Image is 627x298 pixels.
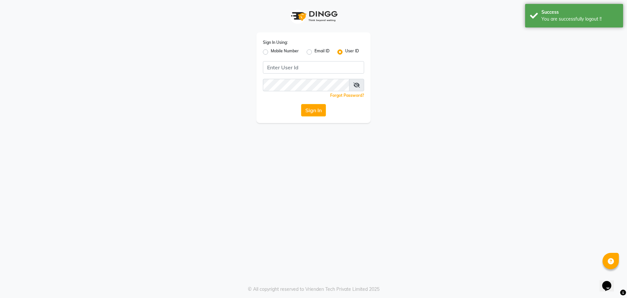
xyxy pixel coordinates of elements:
input: Username [263,79,349,91]
div: You are successfully logout !! [541,16,618,23]
div: Success [541,9,618,16]
label: Mobile Number [271,48,299,56]
iframe: chat widget [600,272,620,291]
button: Sign In [301,104,326,116]
label: Email ID [314,48,330,56]
a: Forgot Password? [330,93,364,98]
label: User ID [345,48,359,56]
label: Sign In Using: [263,40,288,45]
img: logo1.svg [287,7,340,26]
input: Username [263,61,364,74]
